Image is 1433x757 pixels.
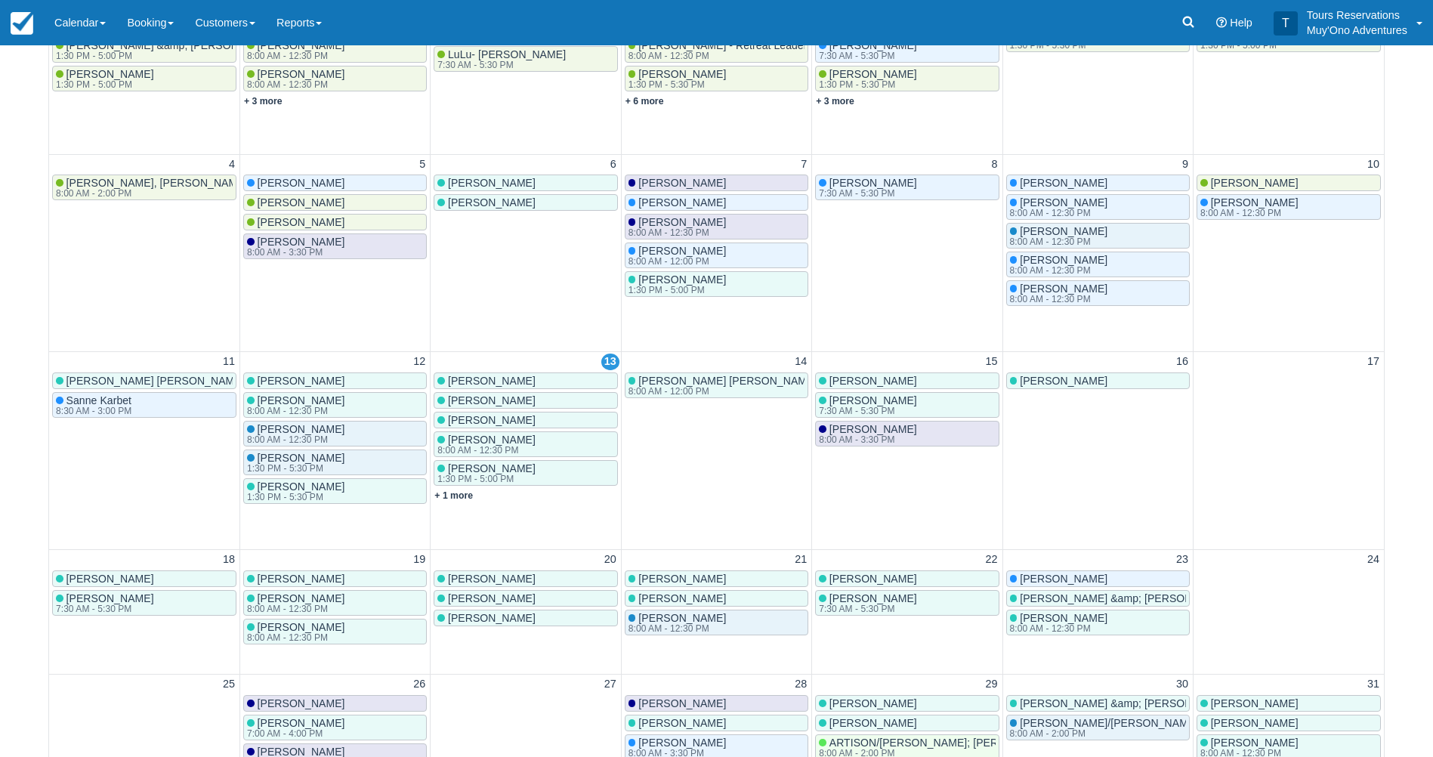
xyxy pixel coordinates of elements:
a: [PERSON_NAME] [434,610,617,626]
span: [PERSON_NAME] [1020,196,1107,209]
span: [PERSON_NAME] [258,196,345,209]
a: 17 [1364,354,1382,370]
a: [PERSON_NAME] [434,590,617,607]
span: [PERSON_NAME] [258,621,345,633]
a: [PERSON_NAME]8:00 AM - 12:30 PM [625,610,808,635]
span: [PERSON_NAME] &amp; [PERSON_NAME] [1020,697,1232,709]
span: [PERSON_NAME] [638,216,726,228]
a: [PERSON_NAME]8:00 AM - 12:30 PM [1006,194,1190,220]
a: + 1 more [434,490,473,501]
span: Help [1230,17,1252,29]
span: [PERSON_NAME] [638,612,726,624]
a: [PERSON_NAME]8:00 AM - 12:30 PM [1006,223,1190,249]
span: [PERSON_NAME] [1020,612,1107,624]
span: [PERSON_NAME] [448,177,536,189]
span: [PERSON_NAME] [829,375,917,387]
a: 11 [220,354,238,370]
a: [PERSON_NAME]8:00 AM - 12:30 PM [1006,610,1190,635]
span: [PERSON_NAME] [258,480,345,493]
span: [PERSON_NAME] [448,414,536,426]
a: 24 [1364,552,1382,568]
span: [PERSON_NAME] [258,236,345,248]
span: [PERSON_NAME] [829,423,917,435]
a: 22 [983,552,1001,568]
a: 28 [792,676,810,693]
a: [PERSON_NAME] &amp; [PERSON_NAME] [1006,590,1190,607]
div: 8:00 AM - 12:00 PM [628,257,724,266]
a: 6 [607,156,619,173]
a: [PERSON_NAME]8:00 AM - 12:30 PM [1197,194,1381,220]
img: checkfront-main-nav-mini-logo.png [11,12,33,35]
div: 8:00 AM - 12:30 PM [628,624,724,633]
span: [PERSON_NAME] [829,177,917,189]
div: 1:30 PM - 5:00 PM [56,80,151,89]
a: [PERSON_NAME] [243,214,427,230]
a: 25 [220,676,238,693]
span: [PERSON_NAME] [829,717,917,729]
a: 13 [601,354,619,370]
span: [PERSON_NAME] [638,196,726,209]
a: + 3 more [816,96,854,107]
span: [PERSON_NAME] [1211,717,1299,729]
a: [PERSON_NAME] [1006,372,1190,389]
div: 1:30 PM - 5:00 PM [56,51,275,60]
div: 7:30 AM - 5:30 PM [56,604,151,613]
span: [PERSON_NAME] [66,68,154,80]
div: 8:00 AM - 12:30 PM [247,435,342,444]
span: [PERSON_NAME] [PERSON_NAME] [638,375,817,387]
span: [PERSON_NAME] [448,394,536,406]
span: [PERSON_NAME] [258,375,345,387]
a: 19 [410,552,428,568]
span: [PERSON_NAME] [258,68,345,80]
span: Sanne Karbet [66,394,131,406]
span: [PERSON_NAME] [448,462,536,474]
a: [PERSON_NAME]1:30 PM - 5:30 PM [243,478,427,504]
span: [PERSON_NAME] &amp; [PERSON_NAME] [1020,592,1232,604]
div: 8:00 AM - 12:30 PM [247,633,342,642]
a: 30 [1173,676,1191,693]
span: [PERSON_NAME] [448,592,536,604]
i: Help [1216,17,1227,28]
span: [PERSON_NAME] [448,612,536,624]
div: 7:30 AM - 5:30 PM [819,189,914,198]
a: [PERSON_NAME] [1197,715,1381,731]
span: [PERSON_NAME] [829,68,917,80]
a: + 6 more [625,96,664,107]
span: [PERSON_NAME] [258,697,345,709]
div: 8:00 AM - 12:30 PM [1010,237,1105,246]
div: T [1274,11,1298,36]
a: [PERSON_NAME] [434,175,617,191]
div: 8:00 AM - 3:30 PM [247,248,342,257]
span: [PERSON_NAME] [638,273,726,286]
span: [PERSON_NAME] [829,592,917,604]
a: 23 [1173,552,1191,568]
div: 1:30 PM - 5:30 PM [819,80,914,89]
div: 8:00 AM - 12:30 PM [247,604,342,613]
a: [PERSON_NAME] &amp; [PERSON_NAME] [1006,695,1190,712]
a: [PERSON_NAME] [815,570,999,587]
a: [PERSON_NAME]8:00 AM - 12:30 PM [1006,252,1190,277]
span: [PERSON_NAME] [1211,697,1299,709]
span: [PERSON_NAME] [448,573,536,585]
a: [PERSON_NAME]/[PERSON_NAME]/[PERSON_NAME]8:00 AM - 2:00 PM [1006,715,1190,740]
a: 27 [601,676,619,693]
span: [PERSON_NAME] [638,737,726,749]
span: [PERSON_NAME] [66,592,154,604]
a: + 3 more [244,96,283,107]
div: 1:30 PM - 5:30 PM [628,80,724,89]
span: [PERSON_NAME] [258,592,345,604]
span: [PERSON_NAME] [1020,254,1107,266]
span: [PERSON_NAME] [PERSON_NAME] [66,375,245,387]
a: [PERSON_NAME]8:00 AM - 12:30 PM [243,421,427,446]
div: 7:30 AM - 5:30 PM [437,60,563,70]
span: [PERSON_NAME] [258,216,345,228]
span: [PERSON_NAME] [66,573,154,585]
a: [PERSON_NAME]7:30 AM - 5:30 PM [815,392,999,418]
a: LuLu- [PERSON_NAME]7:30 AM - 5:30 PM [434,46,617,72]
a: [PERSON_NAME], [PERSON_NAME]8:00 AM - 2:00 PM [52,175,236,200]
span: [PERSON_NAME] [829,697,917,709]
a: 26 [410,676,428,693]
a: [PERSON_NAME]8:00 AM - 12:30 PM [1006,280,1190,306]
div: 8:00 AM - 12:30 PM [1010,266,1105,275]
a: [PERSON_NAME] [243,175,427,191]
